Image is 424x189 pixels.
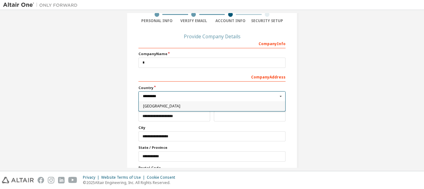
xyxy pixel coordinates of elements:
img: Altair One [3,2,81,8]
label: Company Name [138,51,286,56]
img: linkedin.svg [58,177,65,183]
div: Company Address [138,72,286,82]
img: altair_logo.svg [2,177,34,183]
div: Cookie Consent [147,175,179,180]
span: [GEOGRAPHIC_DATA] [143,104,281,108]
div: Security Setup [249,18,286,23]
label: Country [138,85,286,90]
div: Company Info [138,38,286,48]
div: Personal Info [138,18,175,23]
div: Website Terms of Use [101,175,147,180]
div: Verify Email [175,18,212,23]
img: facebook.svg [38,177,44,183]
label: State / Province [138,145,286,150]
div: Provide Company Details [138,35,286,38]
label: Postal Code [138,165,286,170]
div: Account Info [212,18,249,23]
div: Privacy [83,175,101,180]
img: instagram.svg [48,177,54,183]
img: youtube.svg [68,177,77,183]
p: © 2025 Altair Engineering, Inc. All Rights Reserved. [83,180,179,185]
label: City [138,125,286,130]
